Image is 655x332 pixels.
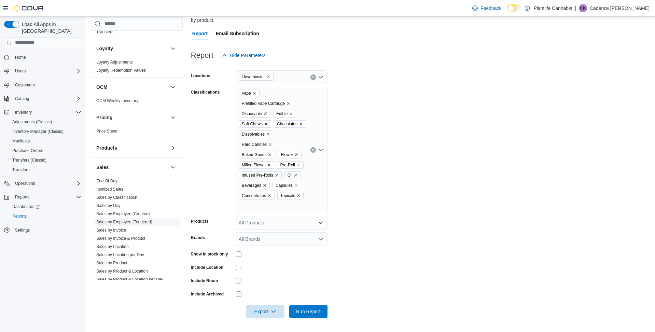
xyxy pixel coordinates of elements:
[169,44,177,53] button: Loyalty
[96,244,129,249] a: Sales by Location
[252,91,256,95] button: Remove Vape from selection in this group
[284,171,301,179] span: Oil
[96,260,127,266] span: Sales by Product
[10,127,81,136] span: Inventory Manager (Classic)
[12,67,28,75] button: Users
[91,127,183,138] div: Pricing
[96,59,133,65] span: Loyalty Adjustments
[239,182,270,189] span: Beverages
[191,51,213,59] h3: Report
[169,144,177,152] button: Products
[280,162,295,168] span: Pre-Roll
[10,166,81,174] span: Transfers
[96,164,168,171] button: Sales
[310,74,316,80] button: Clear input
[191,10,646,24] div: View a snapshot of inventory availability by product. You can view products in stock by classific...
[268,153,272,157] button: Remove Baked Goods from selection in this group
[96,129,117,134] a: Price Sheet
[7,127,84,136] button: Inventory Manager (Classic)
[242,131,265,138] span: Dissolvables
[246,305,284,318] button: Export
[12,226,81,234] span: Settings
[191,291,224,297] label: Include Archived
[239,192,275,199] span: Concentrates
[96,84,168,91] button: OCM
[15,181,35,186] span: Operations
[96,252,144,257] a: Sales by Location per Day
[318,220,323,225] button: Open list of options
[10,212,29,220] a: Reports
[15,82,35,88] span: Customers
[277,192,304,199] span: Topicals
[10,147,46,155] a: Purchase Orders
[14,5,44,12] img: Cova
[12,213,27,219] span: Reports
[4,50,81,253] nav: Complex example
[273,110,296,117] span: Edible
[10,212,81,220] span: Reports
[7,202,84,211] a: Dashboards
[10,137,32,145] a: Manifests
[242,73,265,80] span: Lloydminster
[289,112,293,116] button: Remove Edible from selection in this group
[289,305,327,318] button: Run Report
[299,122,303,126] button: Remove Chocolates from selection in this group
[219,49,268,62] button: Hide Parameters
[1,52,84,62] button: Home
[239,110,270,117] span: Disposable
[12,95,32,103] button: Catalog
[15,110,32,115] span: Inventory
[12,138,30,144] span: Manifests
[12,193,32,201] button: Reports
[263,183,267,188] button: Remove Beverages from selection in this group
[96,45,168,52] button: Loyalty
[239,130,273,138] span: Dissolvables
[310,147,316,153] button: Clear input
[12,81,81,89] span: Customers
[1,108,84,117] button: Inventory
[10,203,42,211] a: Dashboards
[96,144,168,151] button: Products
[318,236,323,242] button: Open list of options
[96,179,117,183] a: End Of Day
[96,236,145,241] a: Sales by Invoice & Product
[242,182,261,189] span: Beverages
[96,211,150,217] span: Sales by Employee (Created)
[296,194,301,198] button: Remove Topicals from selection in this group
[96,268,148,274] span: Sales by Product & Location
[169,113,177,122] button: Pricing
[96,98,138,103] span: OCM Weekly Inventory
[96,164,109,171] h3: Sales
[96,195,137,200] span: Sales by Classification
[239,161,275,169] span: Milled Flower
[277,161,303,169] span: Pre-Roll
[96,114,112,121] h3: Pricing
[264,122,268,126] button: Remove Soft Chews from selection in this group
[191,251,228,257] label: Show in stock only
[192,27,208,40] span: Report
[10,127,66,136] a: Inventory Manager (Classic)
[12,53,81,61] span: Home
[96,84,108,91] h3: OCM
[96,60,133,65] a: Loyalty Adjustments
[7,117,84,127] button: Adjustments (Classic)
[96,29,113,34] a: Transfers
[96,45,113,52] h3: Loyalty
[242,121,263,127] span: Soft Chews
[267,163,271,167] button: Remove Milled Flower from selection in this group
[15,227,30,233] span: Settings
[96,211,150,216] a: Sales by Employee (Created)
[96,227,126,233] span: Sales by Invoice
[12,53,29,61] a: Home
[239,89,260,97] span: Vape
[96,228,126,233] a: Sales by Invoice
[533,4,572,12] p: Plantlife Cannabis
[242,151,267,158] span: Baked Goods
[239,120,271,128] span: Soft Chews
[96,203,121,208] a: Sales by Day
[96,277,163,282] span: Sales by Product & Location per Day
[12,204,40,209] span: Dashboards
[15,194,29,200] span: Reports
